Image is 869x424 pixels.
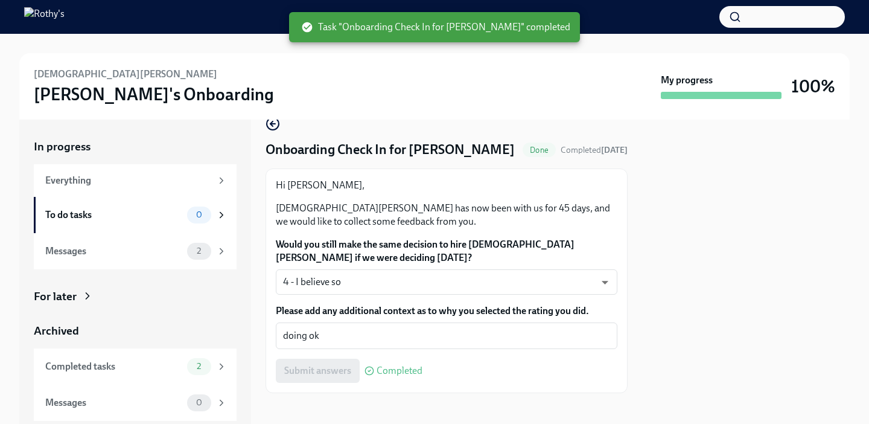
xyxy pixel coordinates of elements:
[34,349,237,385] a: Completed tasks2
[661,74,713,87] strong: My progress
[601,145,628,155] strong: [DATE]
[34,233,237,269] a: Messages2
[283,329,610,343] textarea: doing ok
[189,362,208,371] span: 2
[276,179,617,192] p: Hi [PERSON_NAME],
[34,289,237,304] a: For later
[301,21,570,34] span: Task "Onboarding Check In for [PERSON_NAME]" completed
[523,146,556,155] span: Done
[45,245,182,258] div: Messages
[561,144,628,156] span: October 14th, 2025 15:46
[189,398,209,407] span: 0
[45,208,182,222] div: To do tasks
[276,238,617,265] label: Would you still make the same decision to hire [DEMOGRAPHIC_DATA][PERSON_NAME] if we were decidin...
[189,210,209,219] span: 0
[189,246,208,255] span: 2
[45,396,182,410] div: Messages
[34,83,274,105] h3: [PERSON_NAME]'s Onboarding
[34,68,217,81] h6: [DEMOGRAPHIC_DATA][PERSON_NAME]
[45,174,211,187] div: Everything
[34,323,237,339] a: Archived
[45,360,182,373] div: Completed tasks
[34,289,77,304] div: For later
[34,164,237,197] a: Everything
[561,145,628,155] span: Completed
[24,7,65,27] img: Rothy's
[266,141,515,159] h4: Onboarding Check In for [PERSON_NAME]
[34,139,237,155] a: In progress
[34,385,237,421] a: Messages0
[276,269,617,295] div: 4 - I believe so
[34,197,237,233] a: To do tasks0
[791,75,835,97] h3: 100%
[276,202,617,228] p: [DEMOGRAPHIC_DATA][PERSON_NAME] has now been with us for 45 days, and we would like to collect so...
[377,366,422,376] span: Completed
[276,304,617,318] label: Please add any additional context as to why you selected the rating you did.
